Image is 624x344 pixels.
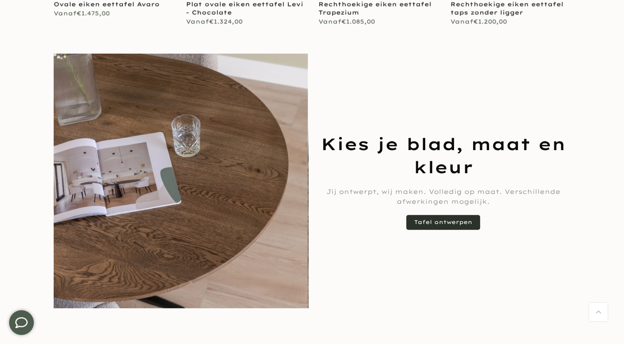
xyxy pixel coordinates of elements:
[318,18,341,25] span: Vanaf
[186,0,303,16] a: Plat ovale eiken eettafel Levi - Chocolate
[318,16,438,27] div: €1.085,00
[406,215,480,230] a: Tafel ontwerpen
[450,16,570,27] div: €1.200,00
[318,0,431,16] a: Rechthoekige eiken eettafel Trapezium
[54,8,174,19] div: €1.475,00
[320,187,567,207] p: Jij ontwerpt, wij maken. Volledig op maat. Verschillende afwerkingen mogelijk.
[1,302,42,343] iframe: toggle-frame
[186,18,209,25] span: Vanaf
[450,18,473,25] span: Vanaf
[54,9,77,17] span: Vanaf
[54,0,160,8] a: Ovale eiken eettafel Avaro
[186,16,306,27] div: €1.324,00
[589,303,608,321] a: Terug naar boven
[450,0,563,16] a: Rechthoekige eiken eettafel taps zonder ligger
[320,132,567,179] h3: Kies je blad, maat en kleur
